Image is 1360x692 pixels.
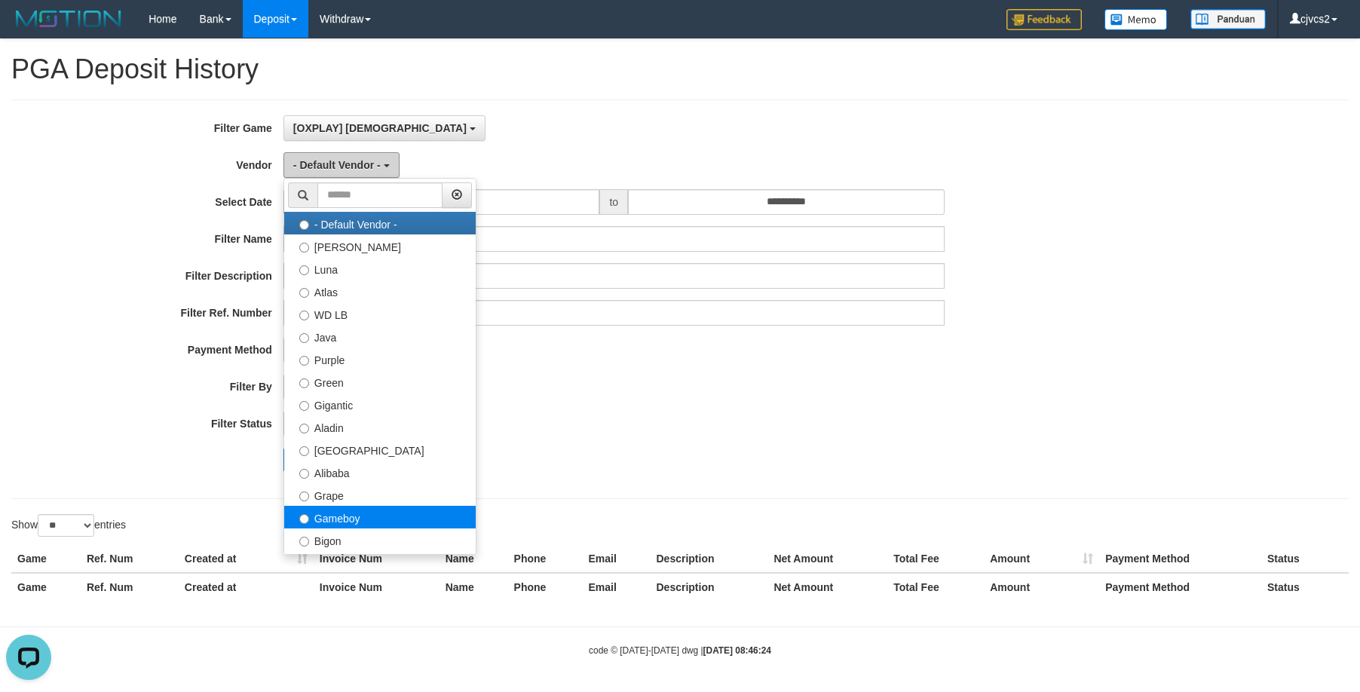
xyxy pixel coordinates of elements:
[887,545,984,573] th: Total Fee
[11,514,126,537] label: Show entries
[81,545,179,573] th: Ref. Num
[284,506,476,528] label: Gameboy
[299,220,309,230] input: - Default Vendor -
[583,545,651,573] th: Email
[299,401,309,411] input: Gigantic
[1006,9,1082,30] img: Feedback.jpg
[293,122,467,134] span: [OXPLAY] [DEMOGRAPHIC_DATA]
[179,545,314,573] th: Created at
[767,573,887,601] th: Net Amount
[284,393,476,415] label: Gigantic
[299,356,309,366] input: Purple
[284,438,476,461] label: [GEOGRAPHIC_DATA]
[299,424,309,433] input: Aladin
[1099,545,1261,573] th: Payment Method
[284,551,476,574] label: Allstar
[38,514,94,537] select: Showentries
[299,311,309,320] input: WD LB
[284,461,476,483] label: Alibaba
[440,573,508,601] th: Name
[284,212,476,234] label: - Default Vendor -
[314,573,440,601] th: Invoice Num
[1104,9,1168,30] img: Button%20Memo.svg
[767,545,887,573] th: Net Amount
[508,545,583,573] th: Phone
[283,152,400,178] button: - Default Vendor -
[284,348,476,370] label: Purple
[299,491,309,501] input: Grape
[314,545,440,573] th: Invoice Num
[589,645,771,656] small: code © [DATE]-[DATE] dwg |
[284,325,476,348] label: Java
[179,573,314,601] th: Created at
[6,6,51,51] button: Open LiveChat chat widget
[299,469,309,479] input: Alibaba
[1261,545,1349,573] th: Status
[583,573,651,601] th: Email
[284,302,476,325] label: WD LB
[887,573,984,601] th: Total Fee
[599,189,628,215] span: to
[284,528,476,551] label: Bigon
[440,545,508,573] th: Name
[284,257,476,280] label: Luna
[284,234,476,257] label: [PERSON_NAME]
[299,446,309,456] input: [GEOGRAPHIC_DATA]
[284,280,476,302] label: Atlas
[299,333,309,343] input: Java
[1190,9,1266,29] img: panduan.png
[508,573,583,601] th: Phone
[650,545,767,573] th: Description
[299,537,309,547] input: Bigon
[984,573,1099,601] th: Amount
[650,573,767,601] th: Description
[11,545,81,573] th: Game
[284,483,476,506] label: Grape
[11,8,126,30] img: MOTION_logo.png
[11,54,1349,84] h1: PGA Deposit History
[299,243,309,253] input: [PERSON_NAME]
[284,370,476,393] label: Green
[283,115,485,141] button: [OXPLAY] [DEMOGRAPHIC_DATA]
[299,378,309,388] input: Green
[299,514,309,524] input: Gameboy
[1261,573,1349,601] th: Status
[703,645,771,656] strong: [DATE] 08:46:24
[81,573,179,601] th: Ref. Num
[293,159,381,171] span: - Default Vendor -
[984,545,1099,573] th: Amount
[11,573,81,601] th: Game
[284,415,476,438] label: Aladin
[1099,573,1261,601] th: Payment Method
[299,265,309,275] input: Luna
[299,288,309,298] input: Atlas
